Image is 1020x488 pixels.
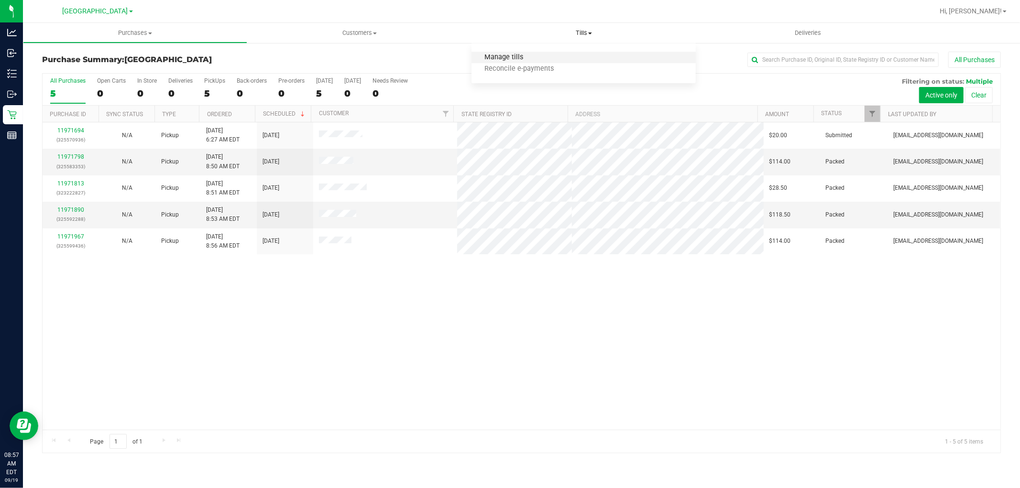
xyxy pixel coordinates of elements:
inline-svg: Inbound [7,48,17,58]
p: (325592288) [48,215,93,224]
a: 11971798 [57,153,84,160]
span: 1 - 5 of 5 items [937,434,991,448]
div: 5 [204,88,225,99]
div: PickUps [204,77,225,84]
div: [DATE] [316,77,333,84]
span: [DATE] [263,237,279,246]
span: $114.00 [769,157,791,166]
span: Filtering on status: [902,77,964,85]
button: Active only [919,87,964,103]
span: [GEOGRAPHIC_DATA] [124,55,212,64]
a: Purchases [23,23,247,43]
div: 0 [168,88,193,99]
a: 11971890 [57,206,84,213]
div: Open Carts [97,77,126,84]
div: In Store [137,77,157,84]
span: Not Applicable [122,132,132,139]
a: 11971813 [57,180,84,187]
span: [DATE] 6:27 AM EDT [206,126,240,144]
h3: Purchase Summary: [42,55,362,64]
span: Packed [826,157,845,166]
span: Packed [826,237,845,246]
div: 5 [316,88,333,99]
button: N/A [122,131,132,140]
p: 08:57 AM EDT [4,451,19,477]
p: 09/19 [4,477,19,484]
a: Type [162,111,176,118]
a: Scheduled [263,110,307,117]
a: Customers [247,23,472,43]
span: [DATE] [263,157,279,166]
button: Clear [965,87,993,103]
span: Not Applicable [122,238,132,244]
div: Pre-orders [278,77,305,84]
div: Back-orders [237,77,267,84]
button: N/A [122,157,132,166]
span: Pickup [161,210,179,219]
p: (323222827) [48,188,93,197]
span: $28.50 [769,184,788,193]
button: All Purchases [948,52,1001,68]
a: Customer [319,110,349,117]
span: [EMAIL_ADDRESS][DOMAIN_NAME] [893,210,983,219]
span: Page of 1 [82,434,151,449]
div: 0 [97,88,126,99]
span: Hi, [PERSON_NAME]! [940,7,1002,15]
span: [DATE] [263,210,279,219]
span: Customers [248,29,471,37]
span: Packed [826,210,845,219]
span: Packed [826,184,845,193]
inline-svg: Analytics [7,28,17,37]
th: Address [568,106,757,122]
inline-svg: Retail [7,110,17,119]
span: $118.50 [769,210,791,219]
span: Pickup [161,184,179,193]
div: 0 [373,88,408,99]
a: Deliveries [696,23,920,43]
button: N/A [122,184,132,193]
inline-svg: Inventory [7,69,17,78]
a: Ordered [207,111,232,118]
span: Not Applicable [122,184,132,191]
span: Pickup [161,157,179,166]
div: 0 [278,88,305,99]
iframe: Resource center [10,412,38,440]
div: 5 [50,88,86,99]
div: 0 [344,88,361,99]
div: Needs Review [373,77,408,84]
a: Status [821,110,842,117]
span: Deliveries [782,29,834,37]
div: Deliveries [168,77,193,84]
span: $20.00 [769,131,788,140]
a: Filter [865,106,880,122]
a: 11971967 [57,233,84,240]
input: Search Purchase ID, Original ID, State Registry ID or Customer Name... [747,53,939,67]
span: [DATE] 8:53 AM EDT [206,206,240,224]
span: $114.00 [769,237,791,246]
span: [DATE] [263,184,279,193]
a: Filter [438,106,453,122]
span: Not Applicable [122,158,132,165]
span: [EMAIL_ADDRESS][DOMAIN_NAME] [893,157,983,166]
span: [DATE] 8:51 AM EDT [206,179,240,197]
input: 1 [110,434,127,449]
a: Purchase ID [50,111,86,118]
span: Not Applicable [122,211,132,218]
span: [GEOGRAPHIC_DATA] [63,7,128,15]
span: [EMAIL_ADDRESS][DOMAIN_NAME] [893,184,983,193]
span: Tills [472,29,696,37]
span: Purchases [23,29,247,37]
span: [DATE] 8:50 AM EDT [206,152,240,171]
span: Submitted [826,131,853,140]
div: 0 [237,88,267,99]
span: Manage tills [472,54,536,62]
div: [DATE] [344,77,361,84]
span: [EMAIL_ADDRESS][DOMAIN_NAME] [893,131,983,140]
span: [EMAIL_ADDRESS][DOMAIN_NAME] [893,237,983,246]
div: 0 [137,88,157,99]
span: Reconcile e-payments [472,65,567,73]
a: Tills Manage tills Reconcile e-payments [472,23,696,43]
inline-svg: Reports [7,130,17,140]
span: Pickup [161,237,179,246]
button: N/A [122,237,132,246]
